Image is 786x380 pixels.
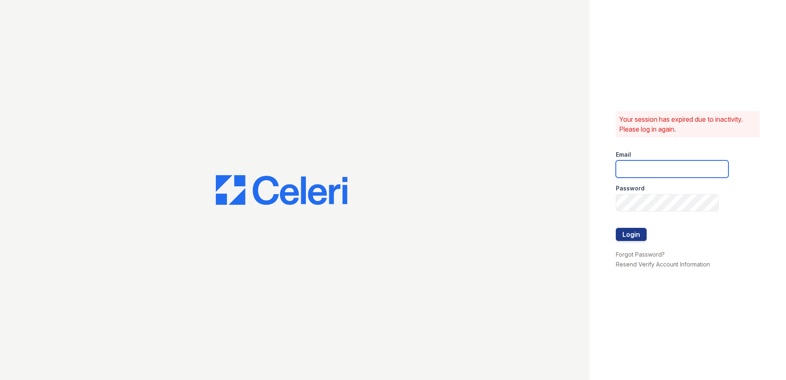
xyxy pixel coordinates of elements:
p: Your session has expired due to inactivity. Please log in again. [619,114,756,134]
a: Forgot Password? [616,251,665,258]
button: Login [616,228,647,241]
label: Email [616,151,631,159]
a: Resend Verify Account Information [616,261,710,268]
label: Password [616,184,645,192]
img: CE_Logo_Blue-a8612792a0a2168367f1c8372b55b34899dd931a85d93a1a3d3e32e68fde9ad4.png [216,175,347,205]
